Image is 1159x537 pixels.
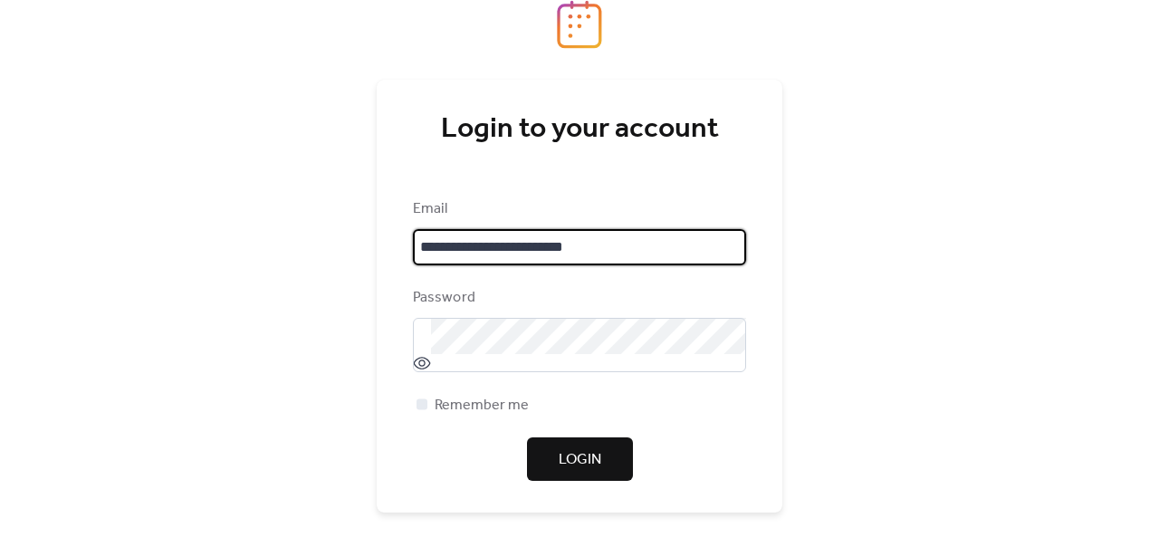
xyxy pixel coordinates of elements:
button: Login [527,437,633,481]
div: Login to your account [413,111,746,148]
span: Login [559,449,601,471]
div: Password [413,287,742,309]
span: Remember me [435,395,529,417]
div: Email [413,198,742,220]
